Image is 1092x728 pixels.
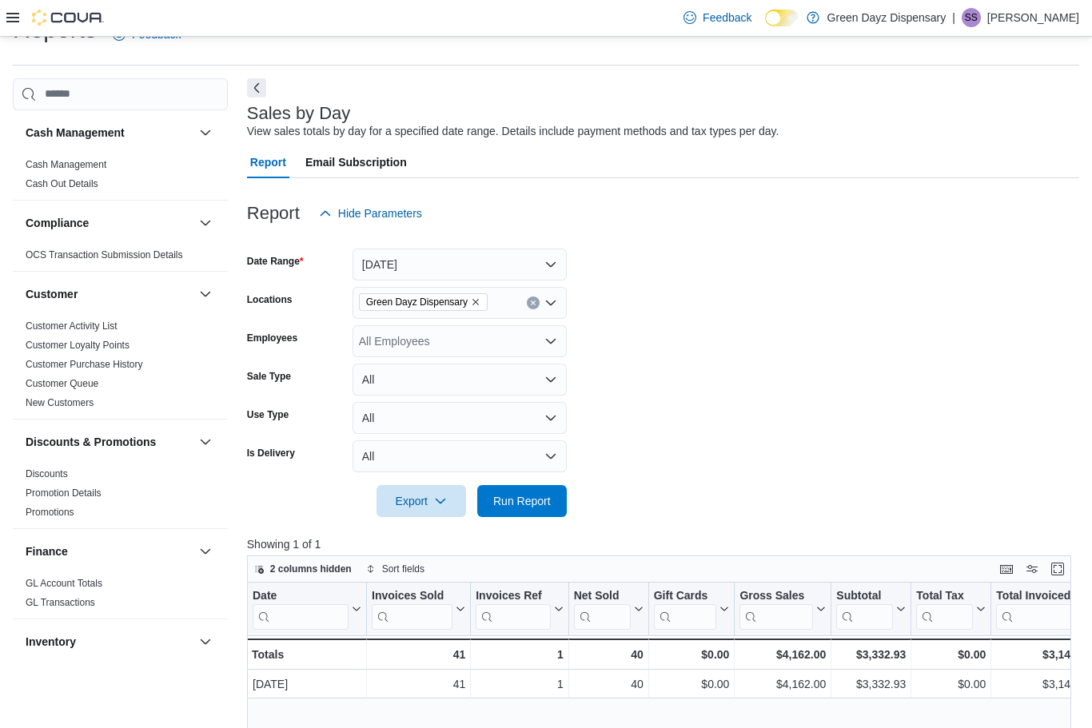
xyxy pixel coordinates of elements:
[26,434,193,450] button: Discounts & Promotions
[836,645,906,664] div: $3,332.93
[247,78,266,97] button: Next
[26,215,89,231] h3: Compliance
[360,559,431,579] button: Sort fields
[654,674,730,694] div: $0.00
[26,125,125,141] h3: Cash Management
[247,408,289,421] label: Use Type
[26,178,98,189] a: Cash Out Details
[353,249,567,280] button: [DATE]
[996,645,1092,664] div: $3,148.56
[827,8,947,27] p: Green Dayz Dispensary
[13,155,228,200] div: Cash Management
[13,245,228,271] div: Compliance
[26,378,98,389] a: Customer Queue
[247,332,297,344] label: Employees
[952,8,955,27] p: |
[26,487,102,499] a: Promotion Details
[372,674,465,694] div: 41
[313,197,428,229] button: Hide Parameters
[32,10,104,26] img: Cova
[252,645,361,664] div: Totals
[253,674,361,694] div: [DATE]
[477,485,567,517] button: Run Report
[26,597,95,608] a: GL Transactions
[916,674,986,694] div: $0.00
[338,205,422,221] span: Hide Parameters
[476,645,563,664] div: 1
[739,588,826,629] button: Gross Sales
[997,559,1016,579] button: Keyboard shortcuts
[353,402,567,434] button: All
[765,26,766,27] span: Dark Mode
[544,296,557,309] button: Open list of options
[765,10,799,26] input: Dark Mode
[527,296,540,309] button: Clear input
[26,159,106,170] a: Cash Management
[247,204,300,223] h3: Report
[836,588,893,629] div: Subtotal
[250,146,286,178] span: Report
[26,340,130,351] a: Customer Loyalty Points
[573,645,643,664] div: 40
[471,297,480,307] button: Remove Green Dayz Dispensary from selection in this group
[26,543,68,559] h3: Finance
[26,543,193,559] button: Finance
[26,468,68,479] a: Discounts
[965,8,978,27] span: SS
[372,588,452,603] div: Invoices Sold
[493,493,551,509] span: Run Report
[247,447,295,459] label: Is Delivery
[653,588,716,603] div: Gift Cards
[544,335,557,348] button: Open list of options
[247,104,351,123] h3: Sales by Day
[382,563,424,575] span: Sort fields
[377,485,466,517] button: Export
[13,464,228,528] div: Discounts & Promotions
[996,588,1079,603] div: Total Invoiced
[739,588,813,603] div: Gross Sales
[196,542,215,561] button: Finance
[247,536,1079,552] p: Showing 1 of 1
[916,588,973,603] div: Total Tax
[987,8,1079,27] p: [PERSON_NAME]
[247,255,304,268] label: Date Range
[996,674,1092,694] div: $3,148.56
[26,215,193,231] button: Compliance
[916,588,986,629] button: Total Tax
[372,645,465,664] div: 41
[916,645,986,664] div: $0.00
[372,588,452,629] div: Invoices Sold
[836,588,893,603] div: Subtotal
[26,434,156,450] h3: Discounts & Promotions
[26,286,78,302] h3: Customer
[573,588,630,629] div: Net Sold
[836,674,906,694] div: $3,332.93
[196,284,215,304] button: Customer
[916,588,973,629] div: Total Tax
[26,634,193,650] button: Inventory
[703,10,751,26] span: Feedback
[573,588,630,603] div: Net Sold
[196,632,215,651] button: Inventory
[353,364,567,396] button: All
[26,286,193,302] button: Customer
[372,588,465,629] button: Invoices Sold
[476,588,550,603] div: Invoices Ref
[26,397,94,408] a: New Customers
[353,440,567,472] button: All
[476,674,563,694] div: 1
[359,293,488,311] span: Green Dayz Dispensary
[574,674,644,694] div: 40
[739,588,813,629] div: Gross Sales
[247,370,291,383] label: Sale Type
[253,588,361,629] button: Date
[13,574,228,619] div: Finance
[739,674,826,694] div: $4,162.00
[1022,559,1042,579] button: Display options
[196,123,215,142] button: Cash Management
[305,146,407,178] span: Email Subscription
[26,125,193,141] button: Cash Management
[253,588,349,603] div: Date
[247,123,779,140] div: View sales totals by day for a specified date range. Details include payment methods and tax type...
[476,588,563,629] button: Invoices Ref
